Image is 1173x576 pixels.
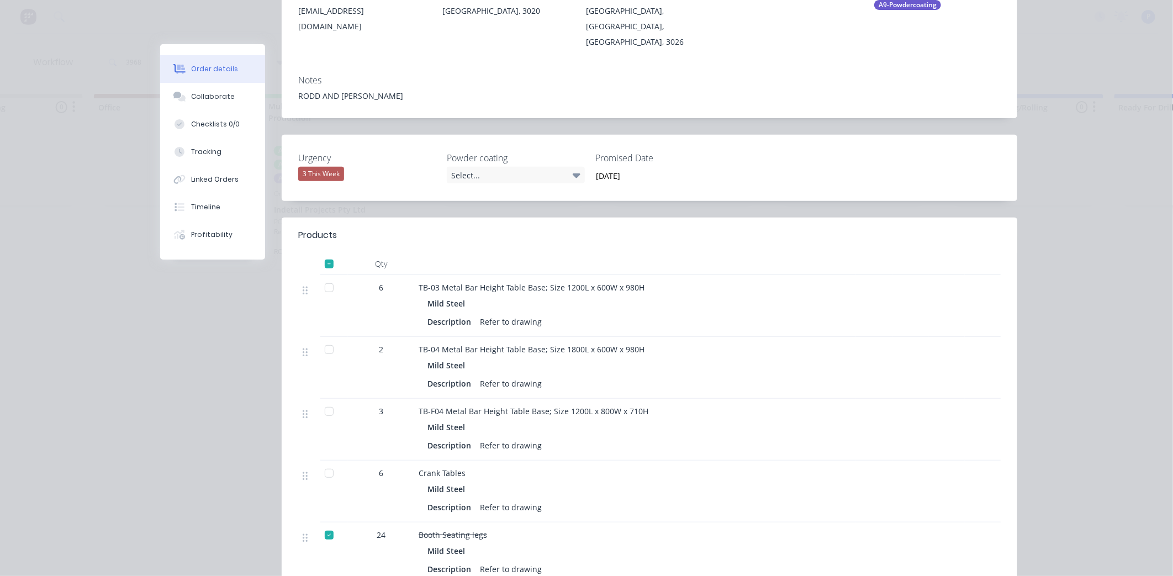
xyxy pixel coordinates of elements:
button: Checklists 0/0 [160,110,265,138]
div: RODD AND [PERSON_NAME] [298,90,1001,102]
div: Qty [348,253,414,275]
div: Timeline [191,202,220,212]
button: Timeline [160,193,265,221]
div: Refer to drawing [475,437,546,453]
div: Products [298,229,337,242]
button: Order details [160,55,265,83]
label: Powder coating [447,151,585,165]
div: Linked Orders [191,175,239,184]
input: Enter date [588,167,726,184]
div: Mild Steel [427,357,469,373]
div: Description [427,376,475,392]
div: Mild Steel [427,481,469,497]
div: Mild Steel [427,419,469,435]
div: Description [427,437,475,453]
span: TB-04 Metal Bar Height Table Base; Size 1800L x 600W x 980H [419,344,644,355]
button: Linked Orders [160,166,265,193]
div: [EMAIL_ADDRESS][DOMAIN_NAME] [298,3,425,34]
div: Refer to drawing [475,376,546,392]
div: Description [427,499,475,515]
button: Collaborate [160,83,265,110]
span: TB-03 Metal Bar Height Table Base; Size 1200L x 600W x 980H [419,282,644,293]
div: Refer to drawing [475,314,546,330]
div: Profitability [191,230,233,240]
span: TB-F04 Metal Bar Height Table Base; Size 1200L x 800W x 710H [419,406,648,416]
span: Booth Seating legs [419,530,487,540]
div: Collaborate [191,92,235,102]
span: 6 [379,467,383,479]
button: Profitability [160,221,265,249]
div: Tracking [191,147,221,157]
label: Urgency [298,151,436,165]
label: Promised Date [595,151,733,165]
div: Refer to drawing [475,499,546,515]
div: [GEOGRAPHIC_DATA], [GEOGRAPHIC_DATA], [GEOGRAPHIC_DATA], 3026 [586,3,713,50]
div: Order details [191,64,238,74]
span: 3 [379,405,383,417]
div: Description [427,314,475,330]
div: Mild Steel [427,295,469,311]
span: Crank Tables [419,468,466,478]
div: Checklists 0/0 [191,119,240,129]
div: Mild Steel [427,543,469,559]
button: Tracking [160,138,265,166]
div: 3 This Week [298,167,344,181]
span: 2 [379,344,383,355]
div: Select... [447,167,585,183]
span: 24 [377,529,385,541]
div: Notes [298,75,1001,86]
span: 6 [379,282,383,293]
